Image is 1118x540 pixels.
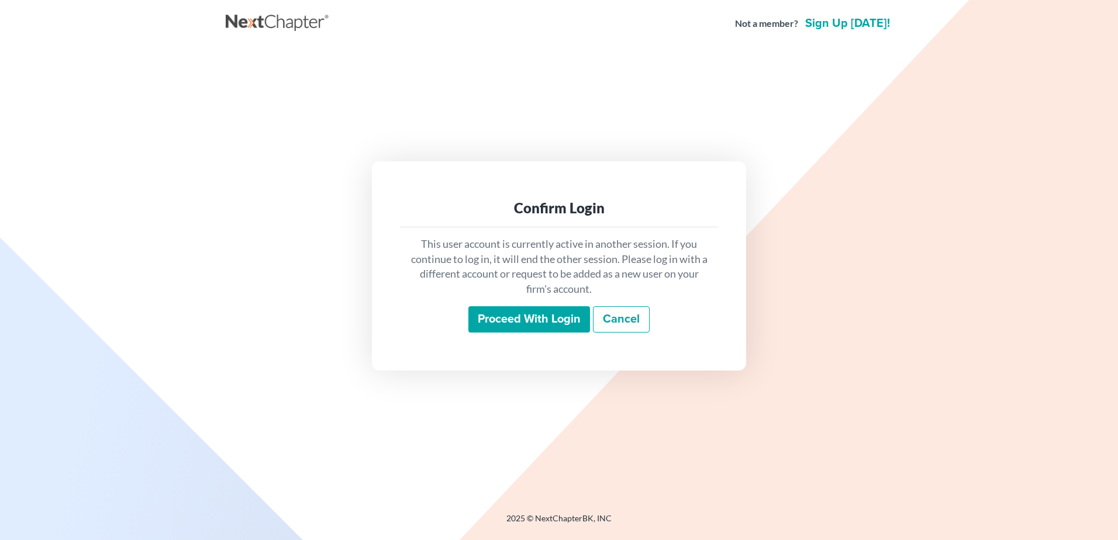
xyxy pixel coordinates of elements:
[468,306,590,333] input: Proceed with login
[735,17,798,30] strong: Not a member?
[226,513,892,534] div: 2025 © NextChapterBK, INC
[409,199,709,217] div: Confirm Login
[803,18,892,29] a: Sign up [DATE]!
[593,306,650,333] a: Cancel
[409,237,709,297] p: This user account is currently active in another session. If you continue to log in, it will end ...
